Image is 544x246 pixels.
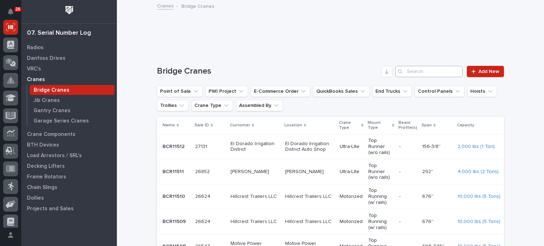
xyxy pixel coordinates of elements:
[27,85,117,95] a: Bridge Cranes
[313,86,369,97] button: QuickBooks Sales
[399,219,416,225] p: -
[195,192,212,200] p: 26624
[27,131,75,138] p: Crane Components
[27,184,57,191] p: Chain Slings
[422,192,435,200] p: 676''
[27,116,117,126] a: Garage Series Cranes
[195,217,212,225] p: 26624
[34,118,89,124] p: Garage Series Cranes
[34,97,60,104] p: Jib Cranes
[395,66,463,77] input: Search
[34,108,70,114] p: Gantry Cranes
[27,195,44,201] p: Dollies
[27,206,74,212] p: Projects and Sales
[3,4,18,19] button: Notifications
[27,76,45,83] p: Cranes
[478,69,499,74] span: Add New
[340,144,363,150] p: Ultra-Lite
[284,121,302,129] p: Location
[157,66,378,76] h1: Bridge Cranes
[21,63,117,74] a: VRC's
[399,194,416,200] p: -
[399,144,416,150] p: -
[27,66,41,72] p: VRC's
[27,45,44,51] p: Radios
[368,119,390,132] p: Mount Type
[21,150,117,161] a: Load Arrestors / SRL's
[458,169,499,175] a: 4,000 lbs (2 Tons)
[458,144,495,150] a: 2,000 lbs (1 Ton)
[27,55,66,62] p: Danfoss Drives
[21,129,117,139] a: Crane Components
[458,219,500,225] a: 10,000 lbs (5 Tons)
[21,74,117,85] a: Cranes
[236,100,283,111] button: Assembled By
[422,217,435,225] p: 676''
[157,86,203,97] button: Point of Sale
[398,119,417,132] p: Beam Profile(s)
[21,203,117,214] a: Projects and Sales
[251,86,310,97] button: E-Commerce Order
[195,142,209,150] p: 27131
[27,105,117,115] a: Gantry Cranes
[191,100,233,111] button: Crane Type
[21,171,117,182] a: Frame Rotators
[340,219,363,225] p: Motorized
[21,53,117,63] a: Danfoss Drives
[21,161,117,171] a: Decking Lifters
[368,213,393,230] p: Top Running (w/ rails)
[285,219,334,225] p: Hillcrest Trailers LLC
[340,169,363,175] p: Ultra-Lite
[181,2,214,10] p: Bridge Cranes
[16,7,20,12] p: 28
[205,86,248,97] button: PWI Project
[231,169,279,175] p: [PERSON_NAME]
[163,192,186,200] p: BCR11510
[157,1,174,10] a: Cranes
[422,142,442,150] p: 156-3/8''
[194,121,209,129] p: Sale ID
[458,194,500,200] a: 10,000 lbs (5 Tons)
[21,139,117,150] a: BTH Devices
[27,163,65,170] p: Decking Lifters
[422,167,435,175] p: 292''
[372,86,412,97] button: End Trucks
[421,121,432,129] p: Span
[285,194,334,200] p: Hillcrest Trailers LLC
[368,138,393,155] p: Top Runner (w/o rails)
[27,142,59,148] p: BTH Devices
[457,121,474,129] p: Capacity
[368,188,393,205] p: Top Running (w/ rails)
[231,219,279,225] p: Hillcrest Trailers LLC
[195,167,211,175] p: 26852
[285,169,334,175] p: [PERSON_NAME]
[27,95,117,105] a: Jib Cranes
[34,87,69,93] p: Bridge Cranes
[163,121,175,129] p: Name
[231,194,279,200] p: Hillcrest Trailers LLC
[230,121,250,129] p: Customer
[63,4,76,17] img: Workspace Logo
[163,167,185,175] p: BCR11511
[399,169,416,175] p: -
[368,163,393,181] p: Top Runner (w/o rails)
[163,217,187,225] p: BCR11509
[27,153,82,159] p: Load Arrestors / SRL's
[27,174,66,180] p: Frame Rotators
[339,119,359,132] p: Crane Type
[9,8,18,20] div: Notifications28
[163,142,186,150] p: BCR11512
[231,141,279,153] p: El Dorado Irrigation District
[285,141,334,153] p: El Dorado Irrigation District Auto Shop
[21,42,117,53] a: Radios
[157,100,188,111] button: Trollies
[27,29,91,37] div: 07. Serial Number Log
[415,86,464,97] button: Control Panels
[21,193,117,203] a: Dollies
[467,66,504,77] a: Add New
[21,182,117,193] a: Chain Slings
[340,194,363,200] p: Motorized
[467,86,497,97] button: Hoists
